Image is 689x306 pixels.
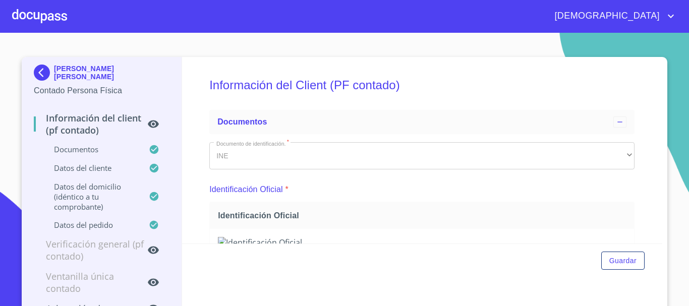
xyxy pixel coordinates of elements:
p: Verificación general (PF contado) [34,238,147,262]
span: Documentos [217,117,267,126]
button: account of current user [547,8,677,24]
div: Documentos [209,110,635,134]
p: Ventanilla única contado [34,270,147,294]
div: INE [209,142,635,169]
p: [PERSON_NAME] [PERSON_NAME] [54,65,169,81]
img: Identificación Oficial [218,237,626,248]
h5: Información del Client (PF contado) [209,65,635,106]
p: Identificación Oficial [209,183,283,196]
img: Docupass spot blue [34,65,54,81]
span: Guardar [609,255,637,267]
p: Datos del pedido [34,220,149,230]
p: Documentos [34,144,149,154]
p: Datos del cliente [34,163,149,173]
span: Identificación Oficial [218,210,630,221]
p: Información del Client (PF contado) [34,112,147,136]
p: Contado Persona Física [34,85,169,97]
p: Datos del domicilio (idéntico a tu comprobante) [34,181,149,212]
button: Guardar [601,252,645,270]
span: [DEMOGRAPHIC_DATA] [547,8,665,24]
div: [PERSON_NAME] [PERSON_NAME] [34,65,169,85]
